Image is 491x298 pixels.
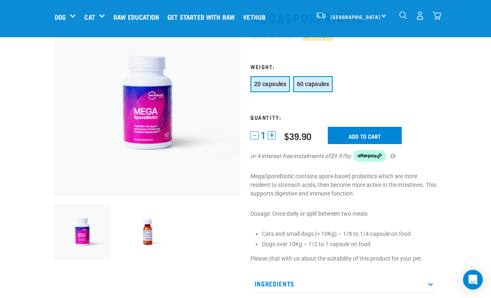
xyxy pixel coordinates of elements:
span: ☆ [259,33,266,42]
img: Raw Essentials Mega Spore Biotic Probiotic For Dogs [55,10,241,196]
p: Please chat with us about the suitability of this product for your pet. [250,255,436,263]
span: 60 capsules [297,81,329,88]
p: Dosage: Once daily or split between two meals [250,210,436,219]
div: Open Intercom Messenger [463,270,483,290]
img: home-icon-1@2x.png [399,12,407,19]
button: - [250,132,259,140]
img: Raw Essentials Mega Spore Biotic Probiotic For Dogs [55,205,110,260]
a: Vethub [241,0,272,33]
h3: Quantity: [250,114,436,121]
p: MegaSporeBiotic contains spore-based probiotics which are more resilient to stomach acids, then b... [250,172,436,198]
img: home-icon@2x.png [433,12,441,20]
span: [GEOGRAPHIC_DATA] [331,15,380,18]
span: ☆ [250,33,257,42]
span: $9.97 [330,152,345,161]
a: Raw Education [111,0,165,33]
li: Cats and small dogs (< 10Kg) – 1/8 to 1/4 capsule on food [262,230,436,239]
span: ☆ [287,33,294,42]
img: Afterpay [353,151,386,162]
a: Get started with Raw [165,0,241,33]
div: or 4 interest-free instalments of by [250,151,436,162]
a: Cat [84,12,95,22]
span: ☆ [278,33,285,42]
a: Dog [55,12,66,22]
button: + [268,132,276,140]
a: See Reviews [294,34,333,42]
span: 1 [261,132,266,140]
h3: Weight: [250,64,436,70]
input: Add to cart [328,127,402,144]
img: Raw Essentials Mega Spore Biotic Pet Probiotic [120,205,176,260]
button: 20 capsules [250,77,290,93]
button: 60 capsules [293,77,333,93]
li: Dogs over 10Kg – 1/2 to 1 capsule on food [262,240,436,249]
div: $39.90 [284,131,311,142]
span: ☆ [269,33,276,42]
p: Ingredients [250,275,436,293]
img: van-moving.png [315,12,327,19]
span: 20 capsules [254,81,286,88]
img: user.png [416,12,424,20]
